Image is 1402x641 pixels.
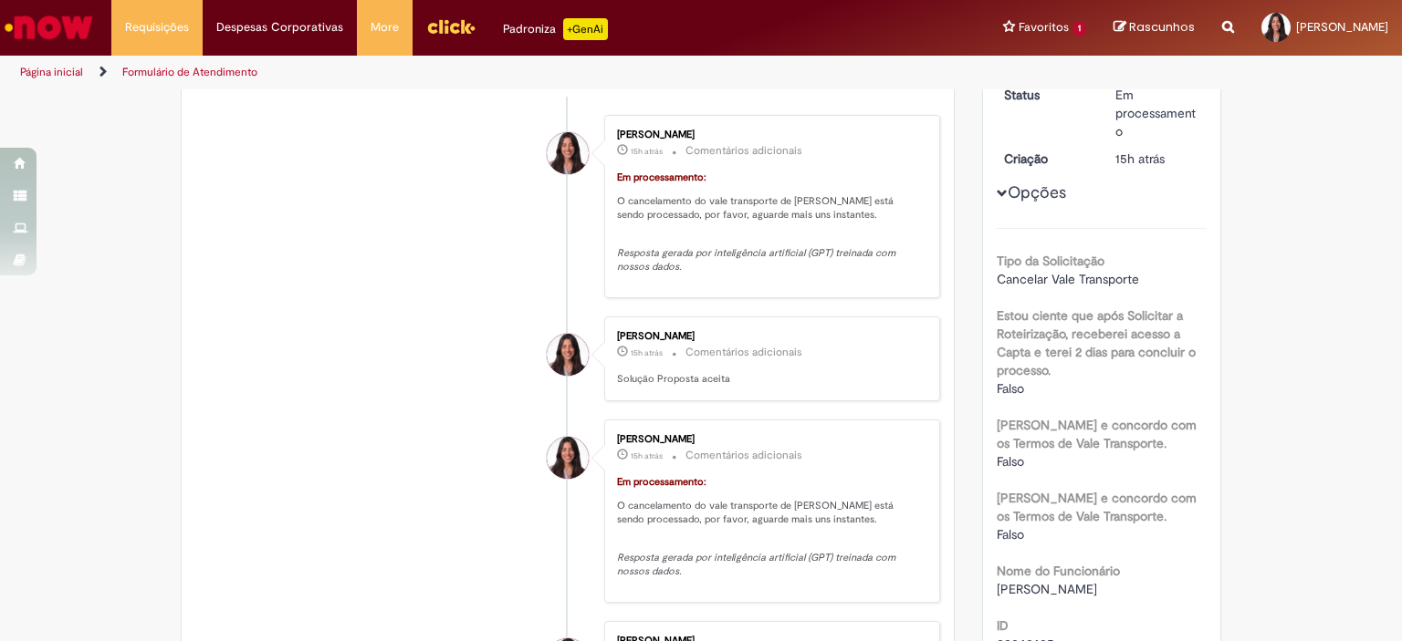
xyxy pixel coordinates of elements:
[685,345,802,360] small: Comentários adicionais
[1129,18,1195,36] span: Rascunhos
[371,18,399,36] span: More
[1115,150,1200,168] div: 27/08/2025 16:42:03
[631,347,663,358] time: 27/08/2025 16:44:44
[1296,19,1388,35] span: [PERSON_NAME]
[997,417,1197,451] b: [PERSON_NAME] e concordo com os Termos de Vale Transporte.
[997,271,1139,287] span: Cancelar Vale Transporte
[990,86,1103,104] dt: Status
[1115,150,1165,167] time: 27/08/2025 16:42:03
[631,450,663,461] span: 15h atrás
[125,18,189,36] span: Requisições
[1115,86,1200,140] div: Em processamento
[617,475,706,489] font: Em processamento:
[122,65,257,79] a: Formulário de Atendimento
[617,551,898,579] em: Resposta gerada por inteligência artificial (GPT) treinada com nossos dados.
[617,129,921,140] div: [PERSON_NAME]
[617,331,921,342] div: [PERSON_NAME]
[617,372,921,387] p: Solução Proposta aceita
[631,347,663,358] span: 15h atrás
[1114,19,1195,36] a: Rascunhos
[631,146,663,157] span: 15h atrás
[503,18,608,40] div: Padroniza
[547,132,589,174] div: Julie Alves Filgueira De Andrade
[997,490,1197,524] b: [PERSON_NAME] e concordo com os Termos de Vale Transporte.
[617,171,706,184] font: Em processamento:
[631,146,663,157] time: 27/08/2025 16:44:44
[685,143,802,159] small: Comentários adicionais
[20,65,83,79] a: Página inicial
[2,9,96,46] img: ServiceNow
[997,307,1196,378] b: Estou ciente que após Solicitar a Roteirização, receberei acesso a Capta e terei 2 dias para conc...
[216,18,343,36] span: Despesas Corporativas
[990,150,1103,168] dt: Criação
[547,334,589,376] div: Julie Alves Filgueira De Andrade
[1115,150,1165,167] span: 15h atrás
[426,13,476,40] img: click_logo_yellow_360x200.png
[617,434,921,445] div: [PERSON_NAME]
[1019,18,1069,36] span: Favoritos
[997,380,1024,397] span: Falso
[617,194,921,222] p: O cancelamento do vale transporte de [PERSON_NAME] está sendo processado, por favor, aguarde mais...
[997,617,1009,634] b: ID
[997,526,1024,543] span: Falso
[997,253,1104,269] b: Tipo da Solicitação
[617,246,898,274] em: Resposta gerada por inteligência artificial (GPT) treinada com nossos dados.
[547,437,589,479] div: Julie Alves Filgueira De Andrade
[563,18,608,40] p: +GenAi
[997,563,1120,579] b: Nome do Funcionário
[14,56,921,89] ul: Trilhas de página
[685,448,802,463] small: Comentários adicionais
[617,499,921,527] p: O cancelamento do vale transporte de [PERSON_NAME] está sendo processado, por favor, aguarde mais...
[631,450,663,461] time: 27/08/2025 16:44:44
[997,453,1024,470] span: Falso
[1072,21,1086,36] span: 1
[997,581,1097,597] span: [PERSON_NAME]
